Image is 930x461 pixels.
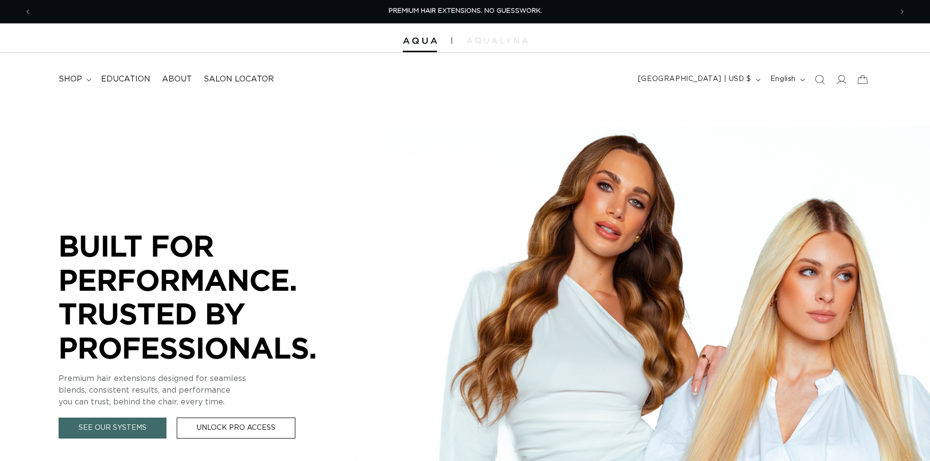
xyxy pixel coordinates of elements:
[403,38,437,44] img: Aqua Hair Extensions
[891,2,913,21] button: Next announcement
[59,229,351,364] p: BUILT FOR PERFORMANCE. TRUSTED BY PROFESSIONALS.
[770,74,796,84] span: English
[156,68,198,90] a: About
[59,418,166,439] a: See Our Systems
[53,68,95,90] summary: shop
[177,418,295,439] a: Unlock Pro Access
[467,38,528,43] img: aqualyna.com
[638,74,751,84] span: [GEOGRAPHIC_DATA] | USD $
[162,74,192,84] span: About
[59,74,82,84] span: shop
[95,68,156,90] a: Education
[765,70,809,89] button: English
[101,74,150,84] span: Education
[809,69,830,90] summary: Search
[59,373,351,408] p: Premium hair extensions designed for seamless blends, consistent results, and performance you can...
[198,68,280,90] a: Salon Locator
[632,70,765,89] button: [GEOGRAPHIC_DATA] | USD $
[17,2,39,21] button: Previous announcement
[204,74,274,84] span: Salon Locator
[389,8,542,14] span: PREMIUM HAIR EXTENSIONS. NO GUESSWORK.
